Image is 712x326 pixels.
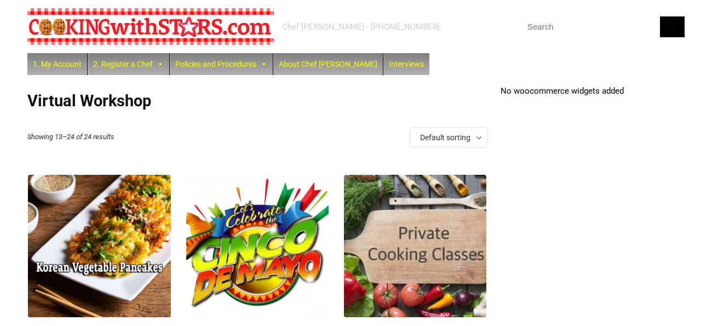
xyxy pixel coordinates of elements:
[27,127,120,147] p: Showing 13–24 of 24 results
[520,16,685,37] input: Search
[383,53,429,75] a: Interviews
[273,53,383,75] a: About Chef [PERSON_NAME]
[501,86,685,96] p: No woocommerce widgets added
[420,133,470,142] span: Default sorting
[28,175,170,317] img: Korean Vegetable Pancakes – Zoom Sunday May 18th, 2025 @ 10:00 AM
[170,53,273,75] a: Policies and Procedures
[186,175,329,317] img: Mexican Spinach Dip & Mango Guacamole – Zoom Sunday May the 4th, 2025 @ 10:00 AM
[27,8,274,45] img: Chef Paula's Cooking With Stars
[88,53,169,75] a: 2. Register a Chef
[27,91,487,110] h1: Virtual Workshop
[660,16,685,37] button: Search
[27,53,87,75] a: 1. My Account
[282,21,440,32] div: Chef [PERSON_NAME] - [PHONE_NUMBER]
[344,175,486,317] img: Private Cooking Classes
